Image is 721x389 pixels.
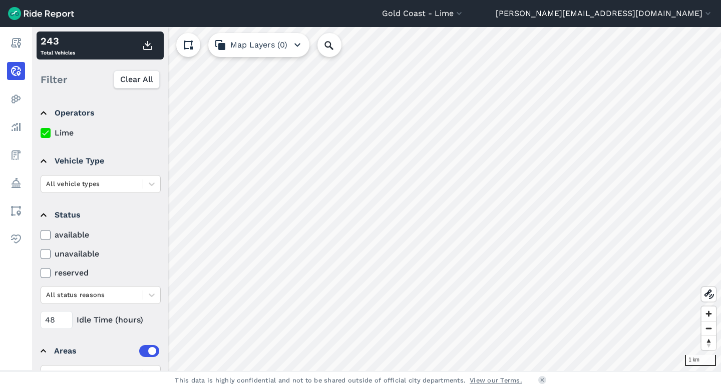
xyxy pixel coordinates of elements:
img: Ride Report [8,7,74,20]
a: Health [7,230,25,248]
a: Report [7,34,25,52]
button: Gold Coast - Lime [382,7,464,19]
div: 243 [41,33,75,48]
button: [PERSON_NAME][EMAIL_ADDRESS][DOMAIN_NAME] [496,7,713,19]
a: Analyze [7,118,25,136]
label: Lime [41,127,161,139]
a: Areas [7,202,25,220]
div: Filter [37,64,164,95]
div: Total Vehicles [41,33,75,57]
label: reserved [41,267,161,279]
input: Search Location or Vehicles [317,33,357,57]
button: Reset bearing to north [701,335,716,350]
button: Clear All [114,70,160,88]
label: unavailable [41,248,161,260]
button: Zoom in [701,306,716,321]
summary: Operators [41,99,159,127]
div: Areas [54,345,159,357]
button: Map Layers (0) [208,33,309,57]
a: View our Terms. [470,375,522,385]
a: Fees [7,146,25,164]
summary: Areas [41,337,159,365]
summary: Status [41,201,159,229]
a: Policy [7,174,25,192]
a: Realtime [7,62,25,80]
div: Idle Time (hours) [41,311,161,329]
label: available [41,229,161,241]
summary: Vehicle Type [41,147,159,175]
div: 1 km [685,355,716,366]
a: Heatmaps [7,90,25,108]
button: Zoom out [701,321,716,335]
canvas: Map [32,27,721,371]
span: Clear All [120,73,153,85]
